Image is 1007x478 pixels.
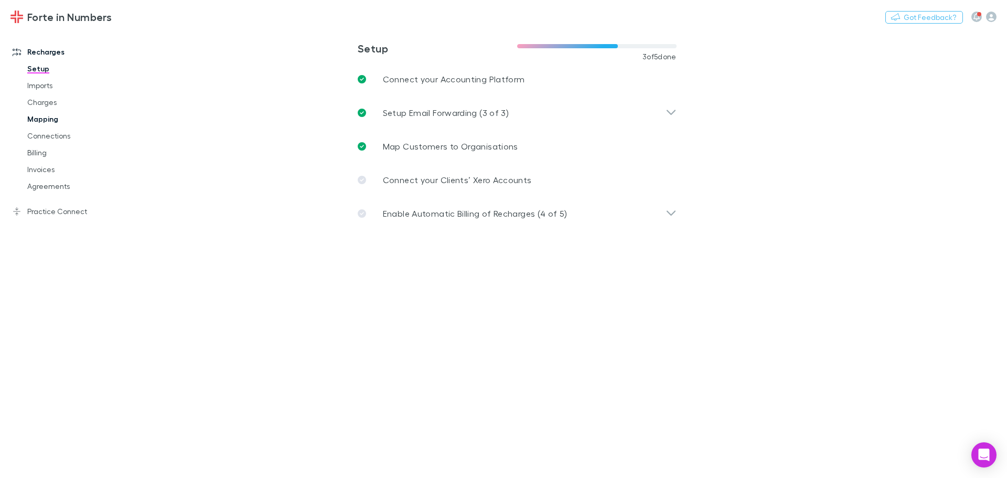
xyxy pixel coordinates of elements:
[383,174,532,186] p: Connect your Clients’ Xero Accounts
[358,42,517,55] h3: Setup
[17,77,142,94] a: Imports
[17,128,142,144] a: Connections
[17,144,142,161] a: Billing
[349,96,685,130] div: Setup Email Forwarding (3 of 3)
[349,197,685,230] div: Enable Automatic Billing of Recharges (4 of 5)
[17,161,142,178] a: Invoices
[885,11,963,24] button: Got Feedback?
[2,203,142,220] a: Practice Connect
[10,10,23,23] img: Forte in Numbers's Logo
[642,52,677,61] span: 3 of 5 done
[349,130,685,163] a: Map Customers to Organisations
[27,10,112,23] h3: Forte in Numbers
[17,111,142,128] a: Mapping
[383,207,567,220] p: Enable Automatic Billing of Recharges (4 of 5)
[2,44,142,60] a: Recharges
[383,140,518,153] p: Map Customers to Organisations
[4,4,118,29] a: Forte in Numbers
[383,107,509,119] p: Setup Email Forwarding (3 of 3)
[349,62,685,96] a: Connect your Accounting Platform
[17,178,142,195] a: Agreements
[17,60,142,77] a: Setup
[971,442,997,468] div: Open Intercom Messenger
[17,94,142,111] a: Charges
[383,73,525,86] p: Connect your Accounting Platform
[349,163,685,197] a: Connect your Clients’ Xero Accounts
